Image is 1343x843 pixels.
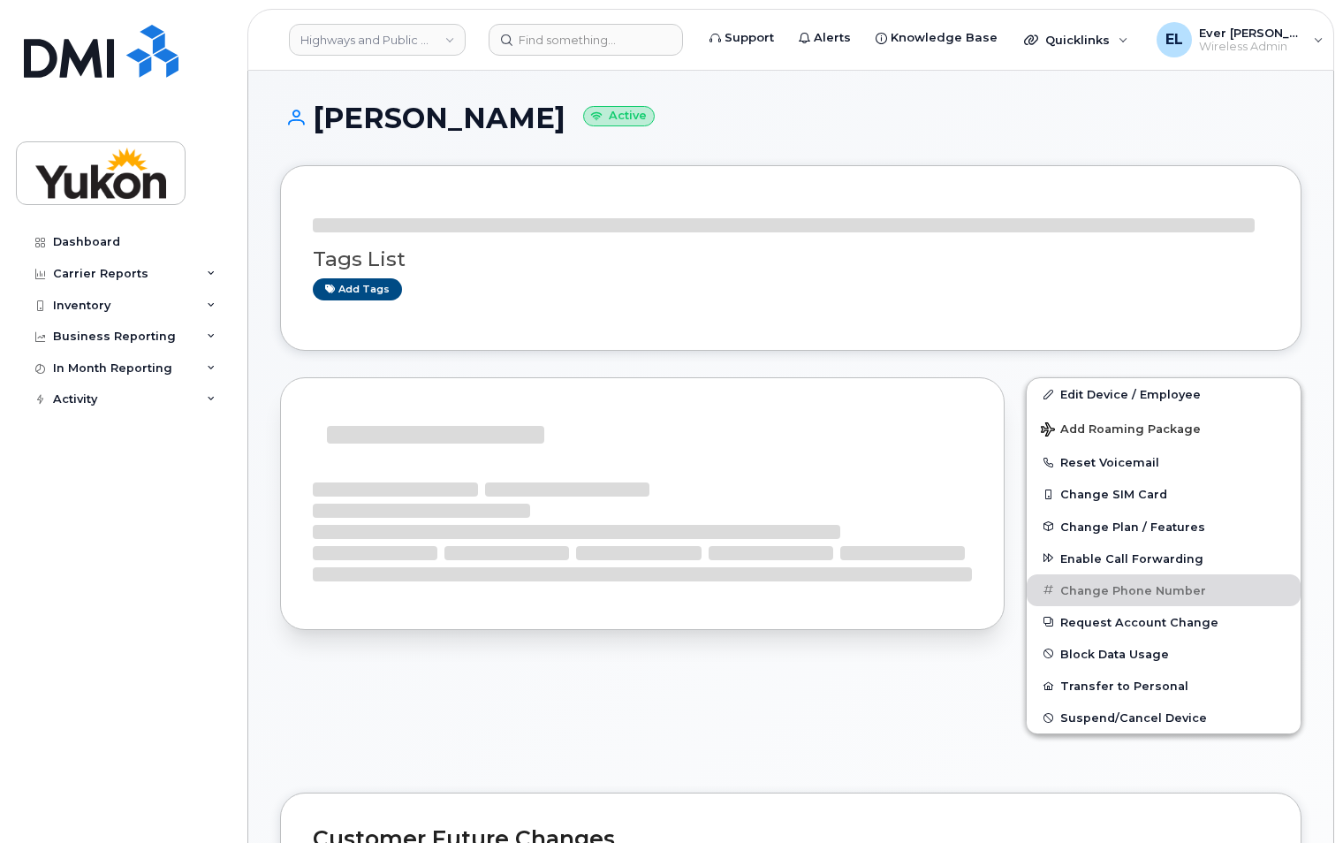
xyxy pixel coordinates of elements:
[583,106,655,126] small: Active
[1027,574,1301,606] button: Change Phone Number
[313,278,402,300] a: Add tags
[1027,702,1301,733] button: Suspend/Cancel Device
[1027,606,1301,638] button: Request Account Change
[1027,478,1301,510] button: Change SIM Card
[1060,520,1205,533] span: Change Plan / Features
[1060,711,1207,725] span: Suspend/Cancel Device
[1027,638,1301,670] button: Block Data Usage
[280,103,1301,133] h1: [PERSON_NAME]
[1027,446,1301,478] button: Reset Voicemail
[1027,511,1301,543] button: Change Plan / Features
[313,248,1269,270] h3: Tags List
[1041,422,1201,439] span: Add Roaming Package
[1027,378,1301,410] a: Edit Device / Employee
[1027,670,1301,702] button: Transfer to Personal
[1027,410,1301,446] button: Add Roaming Package
[1060,551,1203,565] span: Enable Call Forwarding
[1027,543,1301,574] button: Enable Call Forwarding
